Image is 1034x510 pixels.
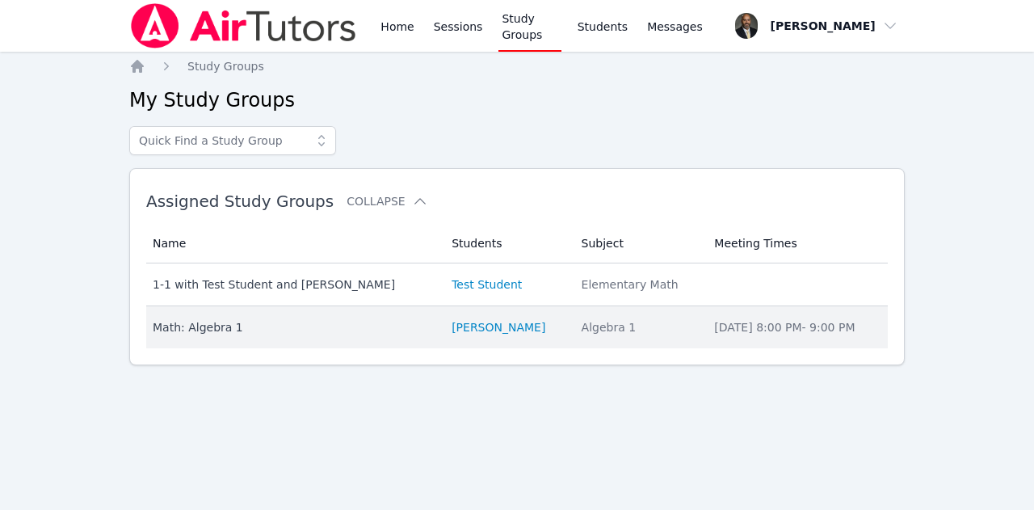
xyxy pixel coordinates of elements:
[582,319,696,335] div: Algebra 1
[582,276,696,293] div: Elementary Math
[146,192,334,211] span: Assigned Study Groups
[442,224,571,263] th: Students
[153,319,432,335] div: Math: Algebra 1
[572,224,705,263] th: Subject
[714,319,878,335] li: [DATE] 8:00 PM - 9:00 PM
[452,276,522,293] a: Test Student
[704,224,888,263] th: Meeting Times
[187,60,264,73] span: Study Groups
[129,87,905,113] h2: My Study Groups
[129,126,336,155] input: Quick Find a Study Group
[153,276,432,293] div: 1-1 with Test Student and [PERSON_NAME]
[129,58,905,74] nav: Breadcrumb
[347,193,427,209] button: Collapse
[452,319,545,335] a: [PERSON_NAME]
[146,306,888,348] tr: Math: Algebra 1[PERSON_NAME]Algebra 1[DATE] 8:00 PM- 9:00 PM
[129,3,358,48] img: Air Tutors
[146,263,888,306] tr: 1-1 with Test Student and [PERSON_NAME]Test StudentElementary Math
[146,224,442,263] th: Name
[187,58,264,74] a: Study Groups
[647,19,703,35] span: Messages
